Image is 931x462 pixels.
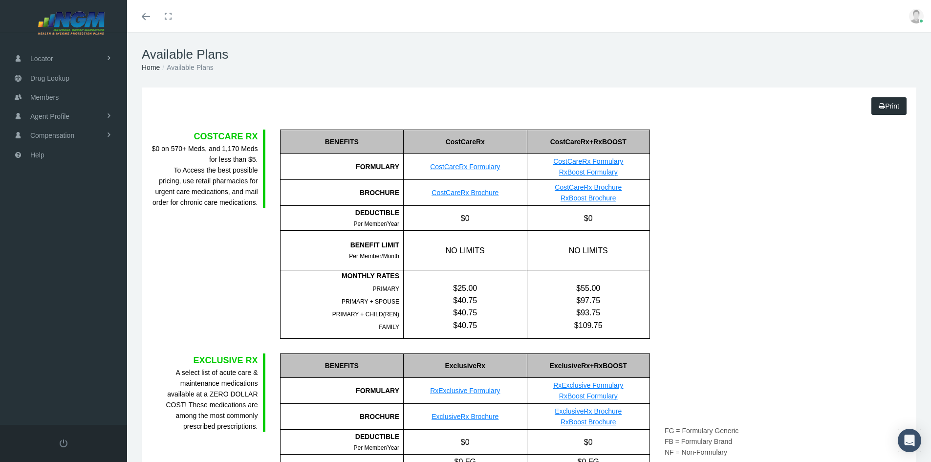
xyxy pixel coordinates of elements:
a: CostCareRx Brochure [555,183,622,191]
span: FAMILY [379,324,399,330]
div: BROCHURE [280,180,404,206]
span: Agent Profile [30,107,69,126]
span: PRIMARY [373,286,399,292]
div: BROCHURE [280,404,404,430]
a: CostCareRx Formulary [430,163,500,171]
div: MONTHLY RATES [281,270,400,281]
span: FB = Formulary Brand [665,438,732,445]
span: NF = Non-Formulary [665,448,727,456]
li: Available Plans [160,62,213,73]
div: $0 [403,430,527,454]
a: RxBoost Formulary [559,392,618,400]
div: $0 on 570+ Meds, and 1,170 Meds for less than $5. To Access the best possible pricing, use retail... [152,143,258,208]
span: Per Member/Year [353,220,399,227]
div: $25.00 [404,282,527,294]
div: $109.75 [527,319,650,331]
div: $0 [527,206,650,230]
div: $97.75 [527,294,650,307]
div: NO LIMITS [527,231,650,270]
span: Locator [30,49,53,68]
span: Members [30,88,59,107]
div: $40.75 [404,307,527,319]
a: ExclusiveRx Brochure [555,407,622,415]
div: FORMULARY [280,378,404,404]
span: Per Member/Month [349,253,399,260]
a: RxBoost Formulary [559,168,618,176]
div: BENEFITS [280,353,404,378]
img: NATIONAL GROUP MARKETING [13,11,130,35]
div: BENEFIT LIMIT [281,240,400,250]
div: BENEFITS [280,130,404,154]
span: Compensation [30,126,74,145]
div: CostCareRx [403,130,527,154]
span: Drug Lookup [30,69,69,88]
div: A select list of acute care & maintenance medications available at a ZERO DOLLAR COST! These medi... [152,367,258,432]
a: CostCareRx Brochure [432,189,498,197]
a: ExclusiveRx Brochure [432,413,498,420]
div: ExclusiveRx [403,353,527,378]
a: RxBoost Brochure [561,194,616,202]
span: FG = Formulary Generic [665,427,738,435]
a: RxExclusive Formulary [553,381,623,389]
span: PRIMARY + SPOUSE [342,298,399,305]
div: $0 [403,206,527,230]
div: NO LIMITS [403,231,527,270]
div: $93.75 [527,307,650,319]
a: Print [871,97,907,115]
div: DEDUCTIBLE [281,207,400,218]
h1: Available Plans [142,47,916,62]
span: Per Member/Year [353,444,399,451]
div: ExclusiveRx+RxBOOST [527,353,650,378]
a: Home [142,64,160,71]
div: FORMULARY [280,154,404,180]
div: $0 [527,430,650,454]
div: CostCareRx+RxBOOST [527,130,650,154]
div: Open Intercom Messenger [898,429,921,452]
img: user-placeholder.jpg [909,9,924,23]
div: $40.75 [404,294,527,307]
a: CostCareRx Formulary [553,157,623,165]
div: DEDUCTIBLE [281,431,400,442]
span: Help [30,146,44,164]
div: COSTCARE RX [152,130,258,143]
div: EXCLUSIVE RX [152,353,258,367]
a: RxBoost Brochure [561,418,616,426]
div: $40.75 [404,319,527,331]
span: PRIMARY + CHILD(REN) [332,311,399,318]
a: RxExclusive Formulary [430,387,500,395]
div: $55.00 [527,282,650,294]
